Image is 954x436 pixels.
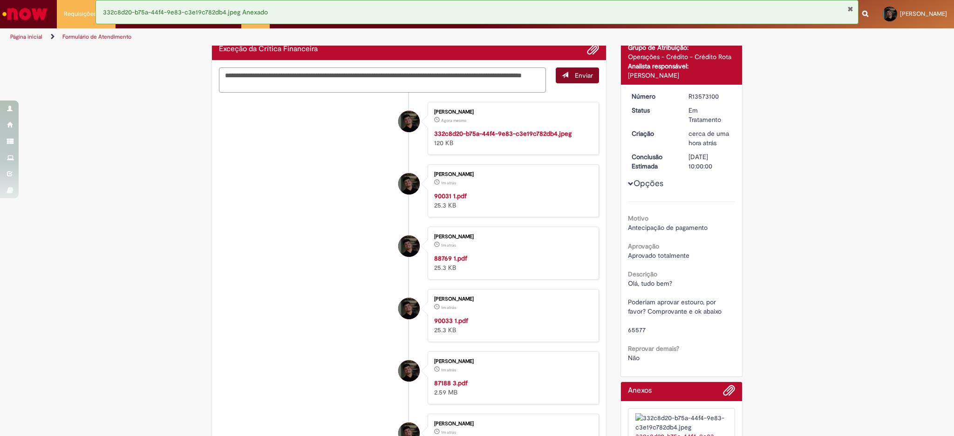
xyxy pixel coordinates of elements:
[628,279,722,334] span: Olá, tudo bem? Poderiam aprovar estouro, por favor? Comprovante e ok abaixo 65577
[441,242,456,248] time: 27/09/2025 15:26:38
[434,421,589,427] div: [PERSON_NAME]
[434,129,572,138] a: 332c8d20-b75a-44f4-9e83-c3e19c782db4.jpeg
[434,129,589,148] div: 120 KB
[398,298,420,319] div: Gabriel Braga Diniz
[434,316,589,335] div: 25.3 KB
[434,109,589,115] div: [PERSON_NAME]
[441,367,456,373] span: 1m atrás
[628,223,708,232] span: Antecipação de pagamento
[900,10,947,18] span: [PERSON_NAME]
[441,118,466,123] span: Agora mesmo
[628,52,736,61] div: Operações - Crédito - Crédito Rota
[628,71,736,80] div: [PERSON_NAME]
[441,305,456,310] time: 27/09/2025 15:26:38
[103,8,268,16] span: 332c8d20-b75a-44f4-9e83-c3e19c782db4.jpeg Anexado
[441,367,456,373] time: 27/09/2025 15:26:38
[434,378,589,397] div: 2.59 MB
[628,270,657,278] b: Descrição
[688,129,732,148] div: 27/09/2025 13:57:38
[441,305,456,310] span: 1m atrás
[62,33,131,40] a: Formulário de Atendimento
[398,111,420,132] div: Gabriel Braga Diniz
[434,192,467,200] a: 90031 1.pdf
[434,234,589,240] div: [PERSON_NAME]
[628,354,640,362] span: Não
[628,251,689,260] span: Aprovado totalmente
[398,360,420,382] div: Gabriel Braga Diniz
[434,359,589,364] div: [PERSON_NAME]
[847,5,853,13] button: Fechar Notificação
[628,214,648,222] b: Motivo
[398,235,420,257] div: Gabriel Braga Diniz
[64,9,96,19] span: Requisições
[625,152,682,171] dt: Conclusão Estimada
[688,92,732,101] div: R13573100
[635,413,728,432] img: 332c8d20-b75a-44f4-9e83-c3e19c782db4.jpeg
[688,152,732,171] div: [DATE] 10:00:00
[434,172,589,177] div: [PERSON_NAME]
[434,191,589,210] div: 25.3 KB
[628,43,736,52] div: Grupo de Atribuição:
[434,254,467,262] a: 88769 1.pdf
[688,129,729,147] span: cerca de uma hora atrás
[434,379,468,387] a: 87188 3.pdf
[441,429,456,435] span: 1m atrás
[434,254,589,272] div: 25.3 KB
[1,5,49,23] img: ServiceNow
[628,344,679,353] b: Reprovar demais?
[625,92,682,101] dt: Número
[441,180,456,186] time: 27/09/2025 15:26:38
[575,71,593,80] span: Enviar
[219,45,318,54] h2: Exceção da Crítica Financeira Histórico de tíquete
[219,67,546,93] textarea: Digite sua mensagem aqui...
[441,180,456,186] span: 1m atrás
[556,67,599,83] button: Enviar
[628,387,652,395] h2: Anexos
[441,118,466,123] time: 27/09/2025 15:26:55
[434,296,589,302] div: [PERSON_NAME]
[441,242,456,248] span: 1m atrás
[688,106,732,124] div: Em Tratamento
[441,429,456,435] time: 27/09/2025 15:26:35
[688,129,729,147] time: 27/09/2025 13:57:38
[723,384,735,401] button: Adicionar anexos
[625,106,682,115] dt: Status
[628,61,736,71] div: Analista responsável:
[7,28,629,46] ul: Trilhas de página
[587,43,599,55] button: Adicionar anexos
[625,129,682,138] dt: Criação
[434,316,468,325] a: 90033 1.pdf
[10,33,42,40] a: Página inicial
[628,242,659,250] b: Aprovação
[398,173,420,195] div: Gabriel Braga Diniz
